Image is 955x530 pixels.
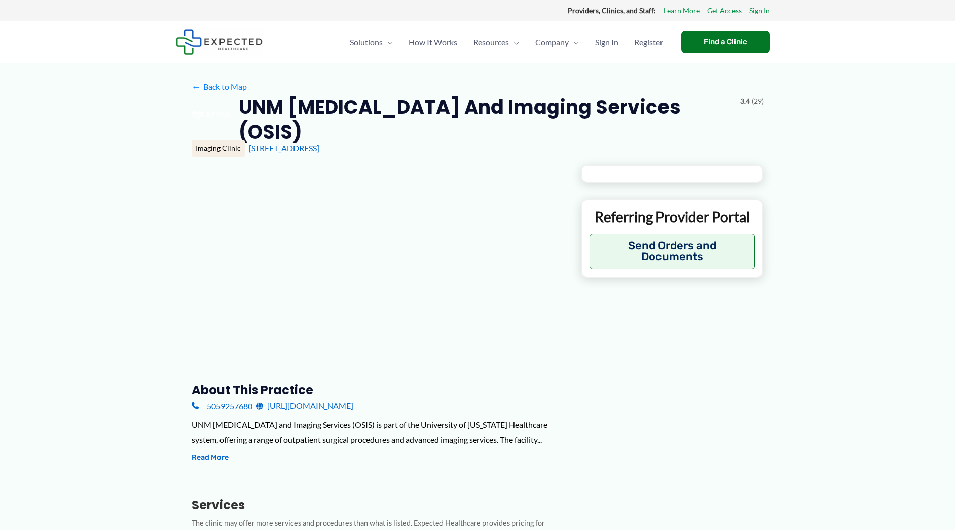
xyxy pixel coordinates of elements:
[626,25,671,60] a: Register
[192,497,565,513] h3: Services
[342,25,671,60] nav: Primary Site Navigation
[664,4,700,17] a: Learn More
[568,6,656,15] strong: Providers, Clinics, and Staff:
[176,29,263,55] img: Expected Healthcare Logo - side, dark font, small
[707,4,742,17] a: Get Access
[192,140,245,157] div: Imaging Clinic
[192,398,252,413] a: 5059257680
[192,82,201,91] span: ←
[752,95,764,108] span: (29)
[465,25,527,60] a: ResourcesMenu Toggle
[383,25,393,60] span: Menu Toggle
[681,31,770,53] a: Find a Clinic
[535,25,569,60] span: Company
[256,398,353,413] a: [URL][DOMAIN_NAME]
[634,25,663,60] span: Register
[409,25,457,60] span: How It Works
[192,417,565,447] div: UNM [MEDICAL_DATA] and Imaging Services (OSIS) is part of the University of [US_STATE] Healthcare...
[590,208,755,226] p: Referring Provider Portal
[749,4,770,17] a: Sign In
[569,25,579,60] span: Menu Toggle
[509,25,519,60] span: Menu Toggle
[587,25,626,60] a: Sign In
[401,25,465,60] a: How It Works
[350,25,383,60] span: Solutions
[192,382,565,398] h3: About this practice
[590,234,755,269] button: Send Orders and Documents
[595,25,618,60] span: Sign In
[740,95,750,108] span: 3.4
[249,143,319,153] a: [STREET_ADDRESS]
[527,25,587,60] a: CompanyMenu Toggle
[473,25,509,60] span: Resources
[192,452,229,464] button: Read More
[342,25,401,60] a: SolutionsMenu Toggle
[239,95,732,145] h2: UNM [MEDICAL_DATA] and Imaging Services (OSIS)
[192,79,247,94] a: ←Back to Map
